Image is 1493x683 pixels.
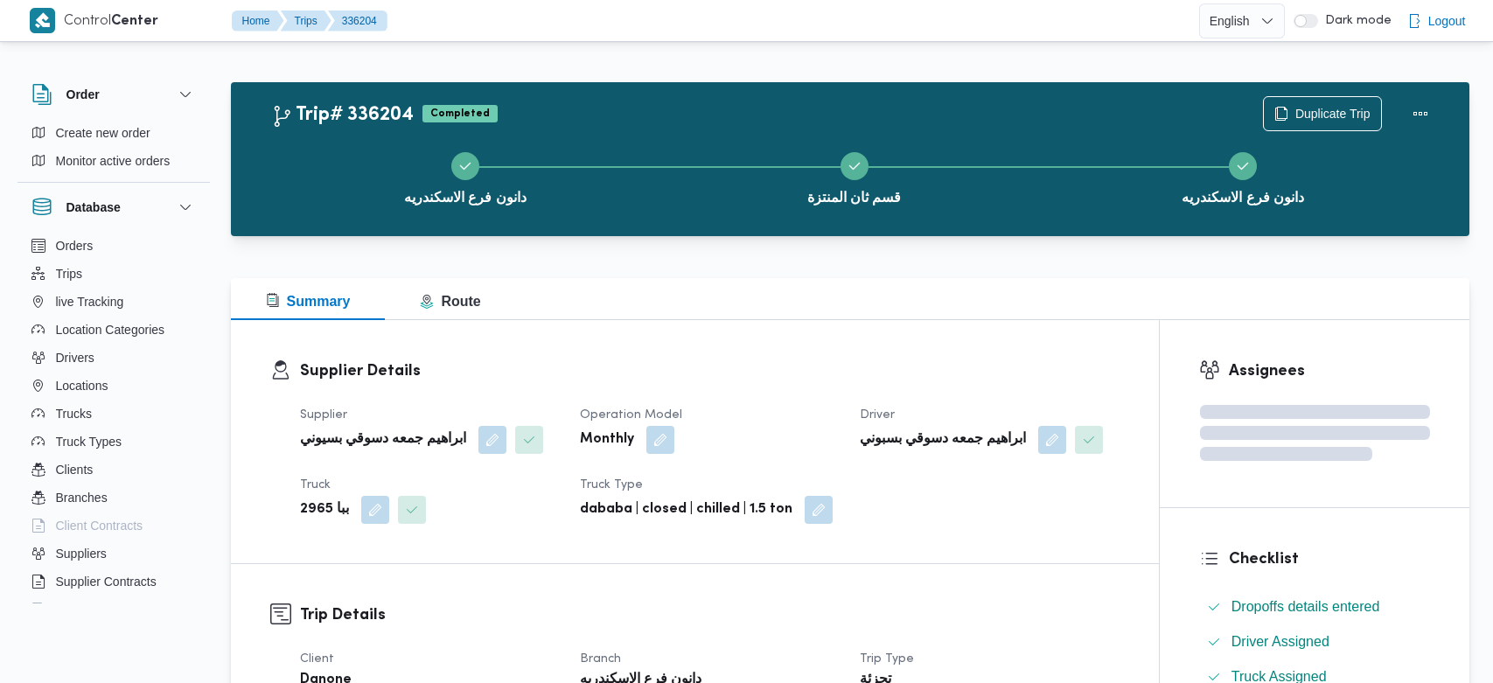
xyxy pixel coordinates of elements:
[24,260,203,288] button: Trips
[300,499,349,520] b: 2965 ببا
[24,512,203,540] button: Client Contracts
[56,319,165,340] span: Location Categories
[1400,3,1473,38] button: Logout
[860,409,895,421] span: Driver
[56,150,171,171] span: Monitor active orders
[300,479,331,491] span: Truck
[328,10,387,31] button: 336204
[1231,631,1329,652] span: Driver Assigned
[24,372,203,400] button: Locations
[580,653,621,665] span: Branch
[1229,359,1430,383] h3: Assignees
[659,131,1049,222] button: قسم ثان المنتزة
[111,15,158,28] b: Center
[860,429,1026,450] b: ابراهيم جمعه دسوقي بسبوني
[24,428,203,456] button: Truck Types
[1263,96,1382,131] button: Duplicate Trip
[24,484,203,512] button: Branches
[24,456,203,484] button: Clients
[300,359,1120,383] h3: Supplier Details
[458,159,472,173] svg: Step 1 is complete
[404,187,527,208] span: دانون فرع الاسكندريه
[1428,10,1466,31] span: Logout
[17,119,210,182] div: Order
[1200,593,1430,621] button: Dropoffs details entered
[430,108,490,119] b: Completed
[56,235,94,256] span: Orders
[56,571,157,592] span: Supplier Contracts
[1231,599,1380,614] span: Dropoffs details entered
[56,543,107,564] span: Suppliers
[1231,596,1380,617] span: Dropoffs details entered
[807,187,902,208] span: قسم ثان المنتزة
[56,347,94,368] span: Drivers
[24,232,203,260] button: Orders
[580,429,634,450] b: Monthly
[281,10,331,31] button: Trips
[31,84,196,105] button: Order
[422,105,498,122] span: Completed
[24,540,203,568] button: Suppliers
[860,653,914,665] span: Trip Type
[56,515,143,536] span: Client Contracts
[300,429,466,450] b: ابراهيم جمعه دسوقي بسيوني
[24,316,203,344] button: Location Categories
[24,568,203,596] button: Supplier Contracts
[56,375,108,396] span: Locations
[30,8,55,33] img: X8yXhbKr1z7QwAAAABJRU5ErkJggg==
[580,479,643,491] span: Truck Type
[580,499,792,520] b: dababa | closed | chilled | 1.5 ton
[300,653,334,665] span: Client
[17,613,73,666] iframe: chat widget
[24,119,203,147] button: Create new order
[1049,131,1438,222] button: دانون فرع الاسكندريه
[1295,103,1371,124] span: Duplicate Trip
[1229,547,1430,571] h3: Checklist
[24,288,203,316] button: live Tracking
[1318,14,1392,28] span: Dark mode
[24,596,203,624] button: Devices
[1182,187,1304,208] span: دانون فرع الاسكندريه
[266,294,351,309] span: Summary
[24,344,203,372] button: Drivers
[56,599,100,620] span: Devices
[420,294,480,309] span: Route
[24,147,203,175] button: Monitor active orders
[300,409,347,421] span: Supplier
[1403,96,1438,131] button: Actions
[56,122,150,143] span: Create new order
[56,459,94,480] span: Clients
[56,291,124,312] span: live Tracking
[271,131,660,222] button: دانون فرع الاسكندريه
[17,232,210,610] div: Database
[1231,634,1329,649] span: Driver Assigned
[24,400,203,428] button: Trucks
[66,84,100,105] h3: Order
[848,159,862,173] svg: Step 2 is complete
[1200,628,1430,656] button: Driver Assigned
[56,263,83,284] span: Trips
[56,487,108,508] span: Branches
[1236,159,1250,173] svg: Step 3 is complete
[31,197,196,218] button: Database
[580,409,682,421] span: Operation Model
[232,10,284,31] button: Home
[271,104,414,127] h2: Trip# 336204
[56,431,122,452] span: Truck Types
[300,603,1120,627] h3: Trip Details
[56,403,92,424] span: Trucks
[66,197,121,218] h3: Database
